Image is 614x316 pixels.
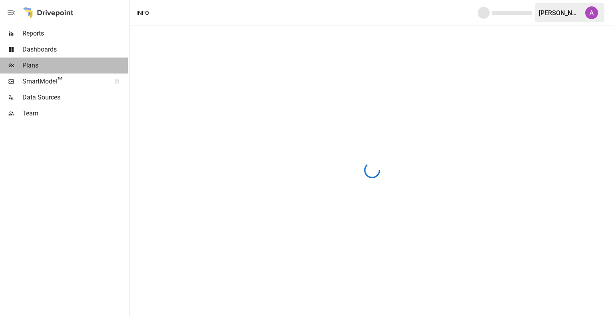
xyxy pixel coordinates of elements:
span: SmartModel [22,77,106,86]
span: Reports [22,29,128,38]
span: Dashboards [22,45,128,54]
button: Alex McVey [580,2,603,24]
span: Team [22,109,128,118]
div: [PERSON_NAME] [539,9,580,17]
span: Data Sources [22,93,128,102]
span: ™ [57,76,63,85]
span: Plans [22,61,128,70]
img: Alex McVey [585,6,598,19]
